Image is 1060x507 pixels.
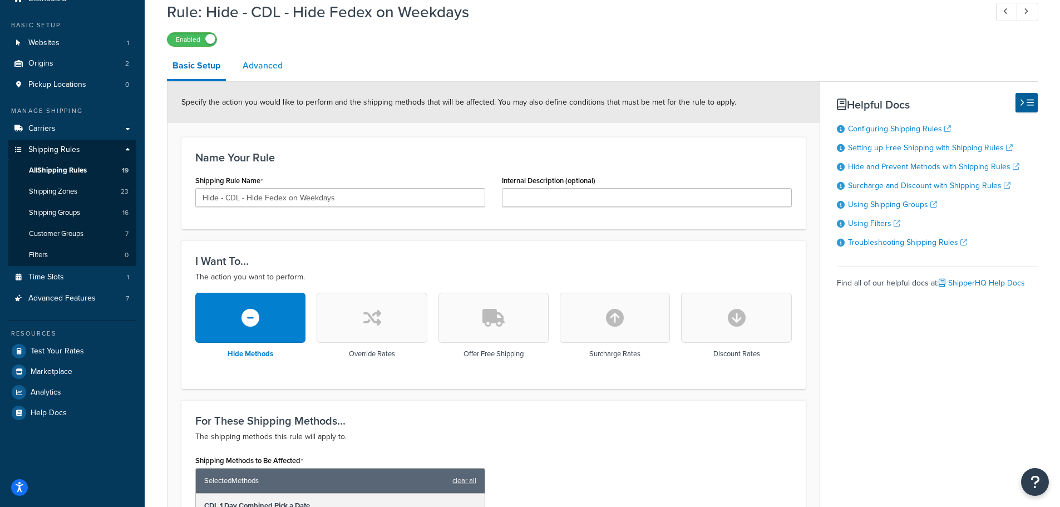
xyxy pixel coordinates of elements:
[126,294,129,303] span: 7
[349,350,395,358] h3: Override Rates
[8,329,136,338] div: Resources
[8,33,136,53] li: Websites
[181,96,736,108] span: Specify the action you would like to perform and the shipping methods that will be affected. You ...
[8,140,136,160] a: Shipping Rules
[8,53,136,74] a: Origins2
[848,142,1013,154] a: Setting up Free Shipping with Shipping Rules
[228,350,273,358] h3: Hide Methods
[28,294,96,303] span: Advanced Features
[31,408,67,418] span: Help Docs
[8,224,136,244] li: Customer Groups
[125,80,129,90] span: 0
[195,255,792,267] h3: I Want To...
[848,237,967,248] a: Troubleshooting Shipping Rules
[28,145,80,155] span: Shipping Rules
[837,267,1038,291] div: Find all of our helpful docs at:
[167,52,226,81] a: Basic Setup
[464,350,524,358] h3: Offer Free Shipping
[1017,3,1038,21] a: Next Record
[125,59,129,68] span: 2
[713,350,760,358] h3: Discount Rates
[195,456,303,465] label: Shipping Methods to Be Affected
[29,166,87,175] span: All Shipping Rules
[31,347,84,356] span: Test Your Rates
[29,208,80,218] span: Shipping Groups
[8,245,136,265] li: Filters
[28,124,56,134] span: Carriers
[8,288,136,309] li: Advanced Features
[8,203,136,223] a: Shipping Groups16
[195,270,792,284] p: The action you want to perform.
[502,176,595,185] label: Internal Description (optional)
[8,224,136,244] a: Customer Groups7
[589,350,640,358] h3: Surcharge Rates
[167,1,975,23] h1: Rule: Hide - CDL - Hide Fedex on Weekdays
[996,3,1018,21] a: Previous Record
[8,106,136,116] div: Manage Shipping
[848,199,937,210] a: Using Shipping Groups
[8,267,136,288] a: Time Slots1
[204,473,447,489] span: Selected Methods
[8,75,136,95] li: Pickup Locations
[8,288,136,309] a: Advanced Features7
[8,33,136,53] a: Websites1
[848,180,1010,191] a: Surcharge and Discount with Shipping Rules
[127,38,129,48] span: 1
[1015,93,1038,112] button: Hide Help Docs
[8,203,136,223] li: Shipping Groups
[848,218,900,229] a: Using Filters
[8,403,136,423] a: Help Docs
[837,99,1038,111] h3: Helpful Docs
[8,140,136,267] li: Shipping Rules
[8,21,136,30] div: Basic Setup
[167,33,216,46] label: Enabled
[122,208,129,218] span: 16
[28,38,60,48] span: Websites
[125,229,129,239] span: 7
[29,187,77,196] span: Shipping Zones
[8,267,136,288] li: Time Slots
[848,123,951,135] a: Configuring Shipping Rules
[939,277,1025,289] a: ShipperHQ Help Docs
[8,119,136,139] a: Carriers
[8,181,136,202] li: Shipping Zones
[8,181,136,202] a: Shipping Zones23
[31,388,61,397] span: Analytics
[122,166,129,175] span: 19
[28,80,86,90] span: Pickup Locations
[8,245,136,265] a: Filters0
[29,229,83,239] span: Customer Groups
[29,250,48,260] span: Filters
[237,52,288,79] a: Advanced
[8,75,136,95] a: Pickup Locations0
[8,341,136,361] a: Test Your Rates
[8,53,136,74] li: Origins
[125,250,129,260] span: 0
[8,160,136,181] a: AllShipping Rules19
[121,187,129,196] span: 23
[195,176,263,185] label: Shipping Rule Name
[195,415,792,427] h3: For These Shipping Methods...
[8,382,136,402] a: Analytics
[28,273,64,282] span: Time Slots
[28,59,53,68] span: Origins
[452,473,476,489] a: clear all
[127,273,129,282] span: 1
[195,151,792,164] h3: Name Your Rule
[8,362,136,382] a: Marketplace
[195,430,792,444] p: The shipping methods this rule will apply to.
[848,161,1019,173] a: Hide and Prevent Methods with Shipping Rules
[31,367,72,377] span: Marketplace
[1021,468,1049,496] button: Open Resource Center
